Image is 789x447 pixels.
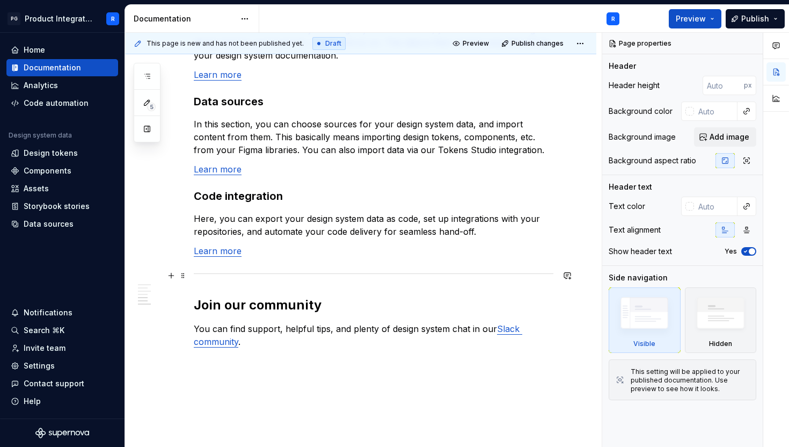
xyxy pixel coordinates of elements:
[24,307,72,318] div: Notifications
[6,304,118,321] button: Notifications
[24,45,45,55] div: Home
[633,340,655,348] div: Visible
[609,80,660,91] div: Header height
[611,15,615,23] div: R
[694,127,756,147] button: Add image
[24,62,81,73] div: Documentation
[6,95,118,112] a: Code automation
[24,343,65,354] div: Invite team
[609,182,652,192] div: Header text
[134,13,235,24] div: Documentation
[8,12,20,25] div: PG
[24,98,89,109] div: Code automation
[194,246,242,256] a: Learn more
[669,9,721,28] button: Preview
[35,428,89,438] svg: Supernova Logo
[709,340,732,348] div: Hidden
[24,80,58,91] div: Analytics
[609,272,668,283] div: Side navigation
[6,180,118,197] a: Assets
[609,106,673,117] div: Background color
[6,375,118,392] button: Contact support
[694,197,737,216] input: Auto
[703,76,744,95] input: Auto
[6,145,118,162] a: Design tokens
[25,13,93,24] div: Product Integration
[609,155,696,166] div: Background aspect ratio
[744,81,752,90] p: px
[6,340,118,357] a: Invite team
[676,13,706,24] span: Preview
[194,94,553,109] h3: Data sources
[6,357,118,374] a: Settings
[24,325,64,336] div: Search ⌘K
[194,297,553,314] h2: Join our community
[498,36,568,51] button: Publish changes
[609,201,645,212] div: Text color
[24,148,78,158] div: Design tokens
[194,189,553,204] h3: Code integration
[6,393,118,410] button: Help
[512,39,564,48] span: Publish changes
[194,69,242,80] a: Learn more
[24,361,55,371] div: Settings
[685,287,757,353] div: Hidden
[609,61,636,71] div: Header
[609,132,676,142] div: Background image
[325,39,341,48] span: Draft
[6,77,118,94] a: Analytics
[6,59,118,76] a: Documentation
[609,287,681,353] div: Visible
[609,225,661,235] div: Text alignment
[6,41,118,59] a: Home
[449,36,494,51] button: Preview
[6,198,118,215] a: Storybook stories
[194,322,553,348] p: You can find support, helpful tips, and plenty of design system chat in our .
[725,247,737,256] label: Yes
[24,378,84,389] div: Contact support
[24,219,74,229] div: Data sources
[741,13,769,24] span: Publish
[726,9,785,28] button: Publish
[111,15,115,23] div: R
[147,103,156,111] span: 5
[694,102,737,121] input: Auto
[9,131,72,140] div: Design system data
[24,201,90,212] div: Storybook stories
[6,162,118,179] a: Components
[710,132,749,142] span: Add image
[24,183,49,194] div: Assets
[194,164,242,175] a: Learn more
[24,165,71,176] div: Components
[24,396,41,407] div: Help
[2,7,122,30] button: PGProduct IntegrationR
[463,39,489,48] span: Preview
[194,118,553,156] p: In this section, you can choose sources for your design system data, and import content from them...
[147,39,304,48] span: This page is new and has not been published yet.
[6,322,118,339] button: Search ⌘K
[631,367,749,393] div: This setting will be applied to your published documentation. Use preview to see how it looks.
[609,246,672,257] div: Show header text
[194,212,553,238] p: Here, you can export your design system data as code, set up integrations with your repositories,...
[6,215,118,233] a: Data sources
